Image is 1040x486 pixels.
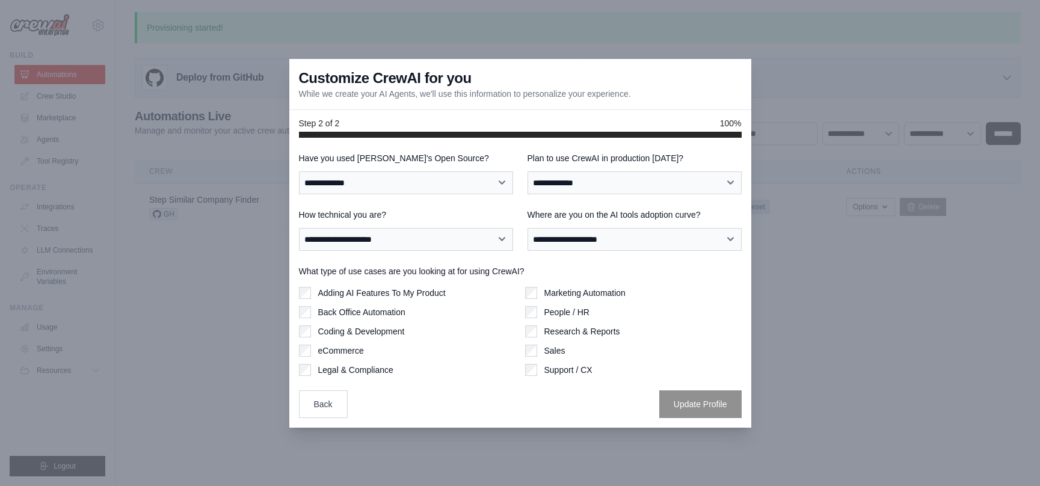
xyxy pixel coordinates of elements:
[299,265,742,277] label: What type of use cases are you looking at for using CrewAI?
[528,152,742,164] label: Plan to use CrewAI in production [DATE]?
[299,152,513,164] label: Have you used [PERSON_NAME]'s Open Source?
[544,364,592,376] label: Support / CX
[544,306,589,318] label: People / HR
[544,345,565,357] label: Sales
[318,306,405,318] label: Back Office Automation
[318,325,405,337] label: Coding & Development
[299,390,348,418] button: Back
[544,325,620,337] label: Research & Reports
[299,117,340,129] span: Step 2 of 2
[318,345,364,357] label: eCommerce
[720,117,742,129] span: 100%
[299,69,472,88] h3: Customize CrewAI for you
[299,88,631,100] p: While we create your AI Agents, we'll use this information to personalize your experience.
[659,390,742,418] button: Update Profile
[318,287,446,299] label: Adding AI Features To My Product
[544,287,626,299] label: Marketing Automation
[299,209,513,221] label: How technical you are?
[318,364,393,376] label: Legal & Compliance
[528,209,742,221] label: Where are you on the AI tools adoption curve?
